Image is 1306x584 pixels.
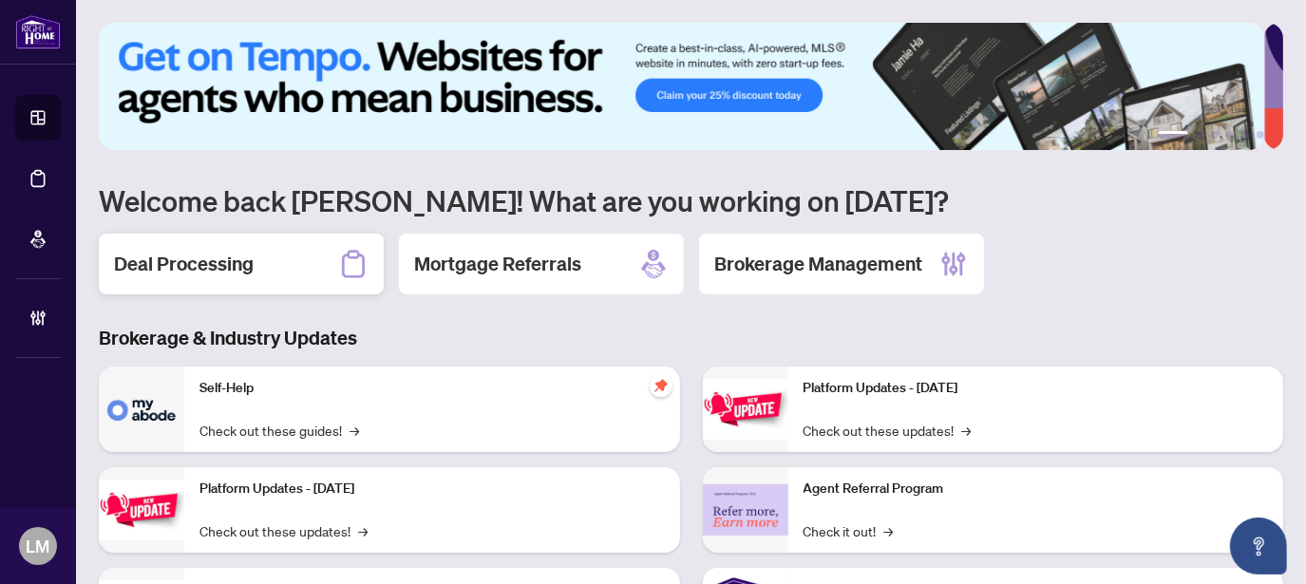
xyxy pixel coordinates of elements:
a: Check it out!→ [804,520,894,541]
button: Open asap [1230,518,1287,575]
button: 2 [1196,131,1203,139]
img: logo [15,14,61,49]
img: Platform Updates - September 16, 2025 [99,480,184,539]
p: Self-Help [199,378,665,399]
span: → [358,520,368,541]
img: Slide 0 [99,23,1264,150]
span: → [350,420,359,441]
span: → [962,420,972,441]
img: Platform Updates - June 23, 2025 [703,379,788,439]
p: Platform Updates - [DATE] [199,479,665,499]
h1: Welcome back [PERSON_NAME]! What are you working on [DATE]? [99,182,1283,218]
span: pushpin [650,374,672,397]
button: 6 [1257,131,1264,139]
p: Platform Updates - [DATE] [804,378,1269,399]
button: 4 [1226,131,1234,139]
h3: Brokerage & Industry Updates [99,325,1283,351]
button: 3 [1211,131,1219,139]
p: Agent Referral Program [804,479,1269,499]
a: Check out these guides!→ [199,420,359,441]
button: 5 [1241,131,1249,139]
img: Agent Referral Program [703,484,788,537]
h2: Mortgage Referrals [414,251,581,277]
img: Self-Help [99,367,184,452]
span: → [884,520,894,541]
button: 1 [1158,131,1188,139]
h2: Brokerage Management [714,251,922,277]
span: LM [27,533,50,559]
h2: Deal Processing [114,251,254,277]
a: Check out these updates!→ [804,420,972,441]
a: Check out these updates!→ [199,520,368,541]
